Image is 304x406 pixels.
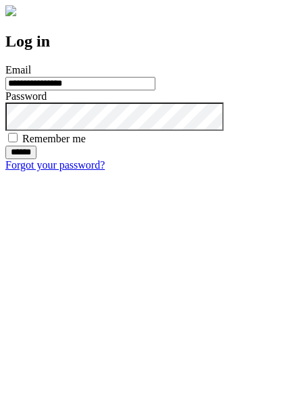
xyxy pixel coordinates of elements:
[5,5,16,16] img: logo-4e3dc11c47720685a147b03b5a06dd966a58ff35d612b21f08c02c0306f2b779.png
[5,64,31,76] label: Email
[5,32,299,51] h2: Log in
[5,159,105,171] a: Forgot your password?
[5,90,47,102] label: Password
[22,133,86,144] label: Remember me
